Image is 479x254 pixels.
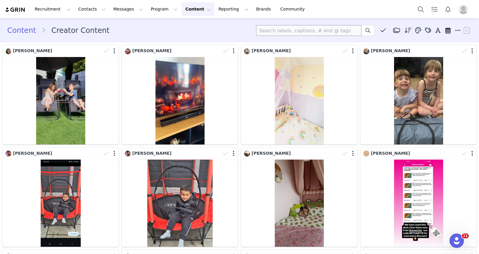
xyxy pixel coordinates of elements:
[363,48,369,54] img: 404147dc-8e87-498f-a255-87fc7a09561d.jpg
[441,2,455,16] button: Notifications
[244,48,250,54] img: 5bc31762-8968-4dd7-b6bf-9607c3471816--s.jpg
[252,48,291,53] span: [PERSON_NAME]
[5,48,11,54] img: 552d6025-f824-4441-8fce-5226d1d5a2b8.jpg
[125,48,131,54] img: f5fef71f-d7ec-4ba1-b7f4-737ac7be24d8.jpg
[428,2,441,16] a: Tasks
[256,25,362,36] input: Search labels, captions, # and @ tags
[462,233,469,238] span: 11
[252,151,291,156] span: [PERSON_NAME]
[13,48,52,53] span: [PERSON_NAME]
[244,151,250,157] img: a8df2ff1-5e14-4e63-af7c-3efa2eee1fea.jpg
[371,151,410,156] span: [PERSON_NAME]
[455,5,474,14] button: Profile
[414,2,427,16] button: Search
[182,2,214,16] button: Content
[371,48,410,53] span: [PERSON_NAME]
[147,2,181,16] button: Program
[277,2,311,16] a: Community
[75,2,109,16] button: Contacts
[252,2,276,16] a: Brands
[459,5,468,14] img: placeholder-profile.jpg
[132,48,171,53] span: [PERSON_NAME]
[5,7,26,13] img: grin logo
[132,151,171,156] span: [PERSON_NAME]
[7,25,41,36] a: Content
[5,151,11,157] img: fd5263fb-01bd-41d5-836f-b1fa4d066c1a.jpg
[215,2,252,16] button: Reporting
[363,151,369,157] img: ef51cfd7-6e7b-42b7-92ce-ee3524cd39e8--s.jpg
[125,151,131,157] img: fd5263fb-01bd-41d5-836f-b1fa4d066c1a.jpg
[13,151,52,156] span: [PERSON_NAME]
[449,233,464,248] iframe: Intercom live chat
[31,2,74,16] button: Recruitment
[110,2,147,16] button: Messages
